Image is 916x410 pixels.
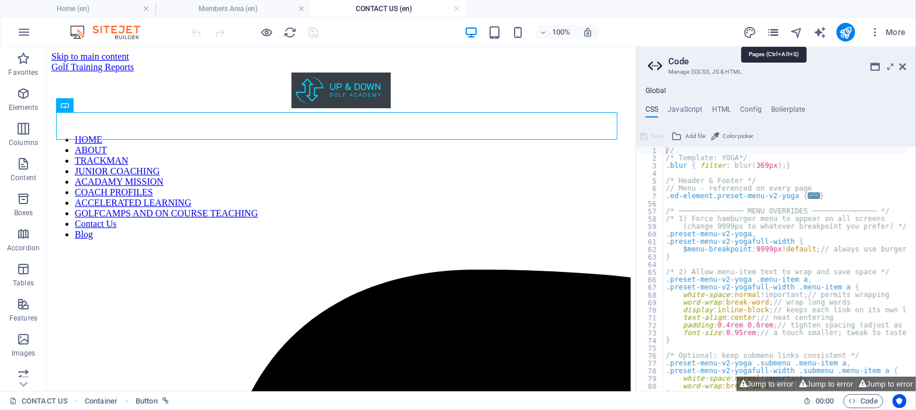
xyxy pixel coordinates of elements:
[637,147,664,154] div: 1
[85,394,117,408] span: Click to select. Double-click to edit
[637,170,664,177] div: 4
[637,276,664,284] div: 66
[637,329,664,337] div: 73
[535,25,576,39] button: 100%
[637,238,664,246] div: 61
[637,253,664,261] div: 63
[637,291,664,299] div: 68
[283,25,297,39] button: reload
[813,25,827,39] button: text_generator
[646,105,658,118] h4: CSS
[803,394,834,408] h6: Session time
[637,223,664,230] div: 59
[709,129,755,143] button: Color picker
[637,383,664,390] div: 80
[637,375,664,383] div: 79
[637,299,664,306] div: 69
[844,394,883,408] button: Code
[637,192,664,200] div: 7
[637,322,664,329] div: 72
[637,390,664,398] div: 81
[796,377,856,391] button: Jump to error
[839,26,852,39] i: Publish
[260,25,274,39] button: Click here to leave preview mode and continue editing
[766,25,780,39] button: pages
[865,23,911,42] button: More
[668,56,907,67] h2: Code
[646,87,667,96] h4: Global
[816,394,834,408] span: 00 00
[11,173,36,182] p: Content
[637,230,664,238] div: 60
[14,208,33,218] p: Boxes
[869,26,906,38] span: More
[552,25,571,39] h6: 100%
[67,25,155,39] img: Editor Logo
[155,2,311,15] h4: Members Area (en)
[7,243,40,253] p: Accordion
[8,68,38,77] p: Favorites
[637,360,664,367] div: 77
[136,394,158,408] span: Click to select. Double-click to edit
[743,26,757,39] i: Design (Ctrl+Alt+Y)
[13,278,34,288] p: Tables
[637,185,664,192] div: 6
[637,177,664,185] div: 5
[668,67,883,77] h3: Manage (S)CSS, JS & HTML
[849,394,878,408] span: Code
[9,138,38,147] p: Columns
[637,200,664,208] div: 56
[9,313,37,323] p: Features
[284,26,297,39] i: Reload page
[637,344,664,352] div: 75
[737,377,796,391] button: Jump to error
[808,192,820,199] span: ...
[668,105,702,118] h4: JavaScript
[311,2,466,15] h4: CONTACT US (en)
[712,105,731,118] h4: HTML
[5,5,82,15] a: Skip to main content
[637,306,664,314] div: 70
[637,208,664,215] div: 57
[12,349,36,358] p: Images
[637,215,664,223] div: 58
[740,105,762,118] h4: Config
[743,25,757,39] button: design
[637,284,664,291] div: 67
[685,129,705,143] span: Add file
[790,25,804,39] button: navigator
[637,261,664,268] div: 64
[790,26,803,39] i: Navigator
[837,23,855,42] button: publish
[9,103,39,112] p: Elements
[771,105,806,118] h4: Boilerplate
[856,377,916,391] button: Jump to error
[669,129,707,143] button: Add file
[9,394,68,408] a: Click to cancel selection. Double-click to open Pages
[162,398,169,404] i: This element is linked
[723,129,753,143] span: Color picker
[637,352,664,360] div: 76
[637,367,664,375] div: 78
[85,394,169,408] nav: breadcrumb
[637,314,664,322] div: 71
[813,26,827,39] i: AI Writer
[637,162,664,170] div: 3
[824,397,825,405] span: :
[637,268,664,276] div: 65
[637,337,664,344] div: 74
[637,154,664,162] div: 2
[893,394,907,408] button: Usercentrics
[637,246,664,253] div: 62
[582,27,593,37] i: On resize automatically adjust zoom level to fit chosen device.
